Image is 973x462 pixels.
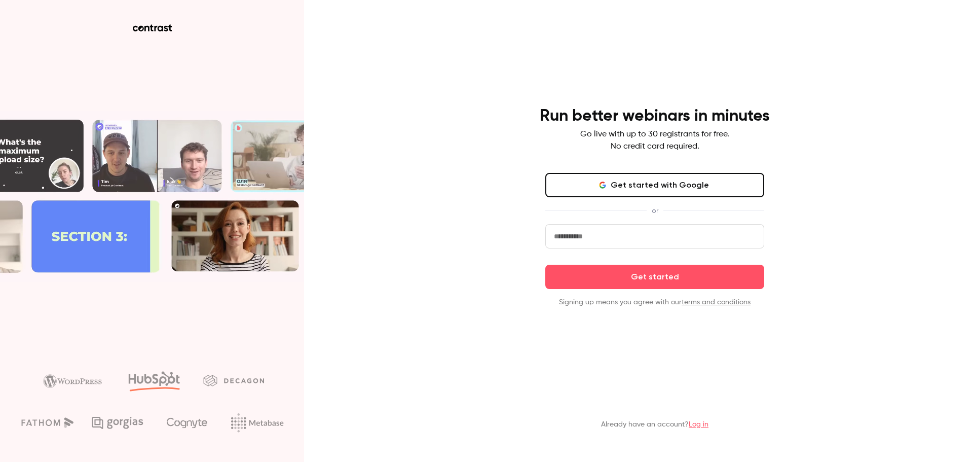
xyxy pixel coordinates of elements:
[682,299,751,306] a: terms and conditions
[601,419,708,430] p: Already have an account?
[203,375,264,386] img: decagon
[545,265,764,289] button: Get started
[580,128,729,153] p: Go live with up to 30 registrants for free. No credit card required.
[540,106,770,126] h4: Run better webinars in minutes
[647,205,663,216] span: or
[545,173,764,197] button: Get started with Google
[689,421,708,428] a: Log in
[545,297,764,307] p: Signing up means you agree with our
